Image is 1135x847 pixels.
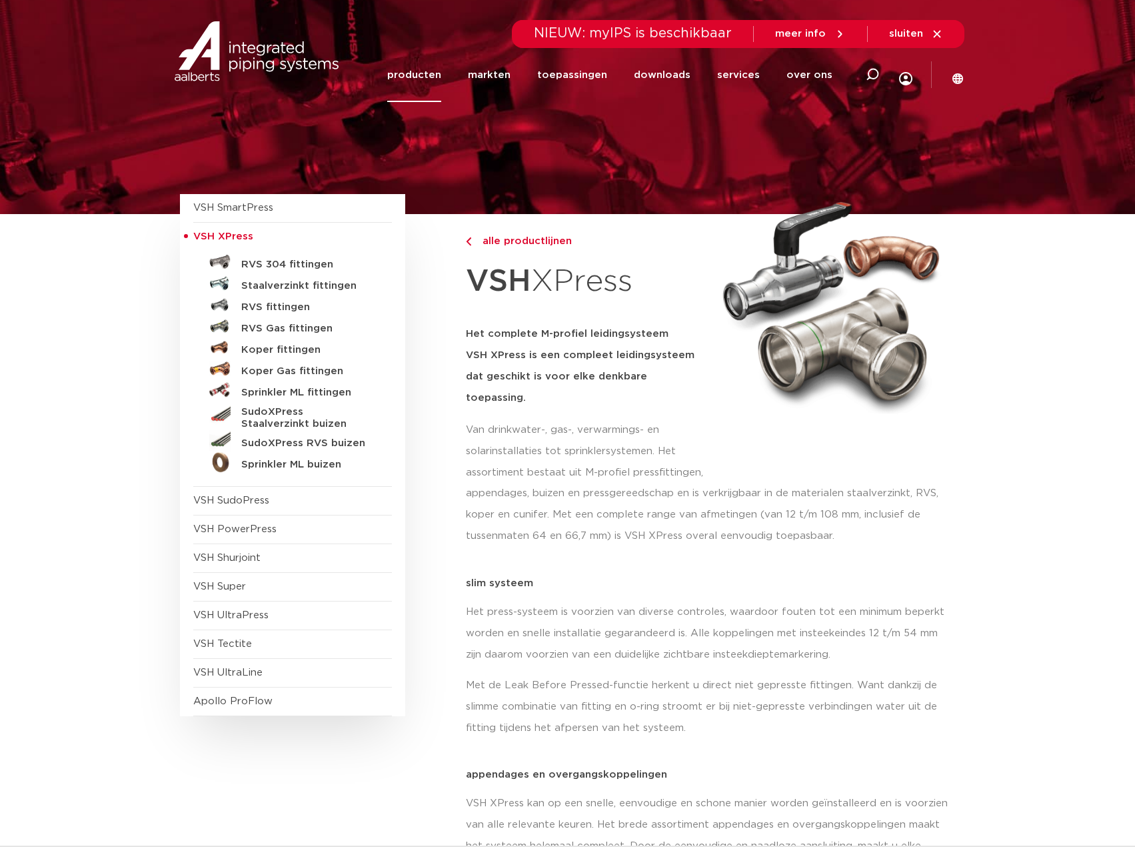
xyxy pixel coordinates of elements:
[193,696,273,706] a: Apollo ProFlow
[193,358,392,379] a: Koper Gas fittingen
[775,29,826,39] span: meer info
[241,280,373,292] h5: Staalverzinkt fittingen
[899,44,912,106] div: my IPS
[466,323,707,409] h5: Het complete M-profiel leidingsysteem VSH XPress is een compleet leidingsysteem dat geschikt is v...
[193,452,392,473] a: Sprinkler ML buizen
[193,430,392,452] a: SudoXPress RVS buizen
[387,48,441,102] a: producten
[786,48,832,102] a: over ons
[775,28,846,40] a: meer info
[466,578,956,588] p: slim systeem
[889,29,923,39] span: sluiten
[466,237,471,246] img: chevron-right.svg
[537,48,607,102] a: toepassingen
[241,459,373,471] h5: Sprinkler ML buizen
[475,236,572,246] span: alle productlijnen
[193,273,392,294] a: Staalverzinkt fittingen
[466,419,707,484] p: Van drinkwater-, gas-, verwarmings- en solarinstallaties tot sprinklersystemen. Het assortiment b...
[241,438,373,450] h5: SudoXPress RVS buizen
[241,301,373,313] h5: RVS fittingen
[193,524,277,534] a: VSH PowerPress
[387,48,832,102] nav: Menu
[193,639,252,649] a: VSH Tectite
[466,233,707,249] a: alle productlijnen
[534,27,732,40] span: NIEUW: myIPS is beschikbaar
[241,387,373,399] h5: Sprinkler ML fittingen
[241,344,373,356] h5: Koper fittingen
[193,553,261,563] a: VSH Shurjoint
[193,315,392,337] a: RVS Gas fittingen
[466,602,956,666] p: Het press-systeem is voorzien van diverse controles, waardoor fouten tot een minimum beperkt word...
[241,406,373,430] h5: SudoXPress Staalverzinkt buizen
[193,496,269,506] a: VSH SudoPress
[193,401,392,430] a: SudoXPress Staalverzinkt buizen
[466,675,956,739] p: Met de Leak Before Pressed-functie herkent u direct niet gepresste fittingen. Want dankzij de sli...
[466,266,531,297] strong: VSH
[241,259,373,271] h5: RVS 304 fittingen
[634,48,690,102] a: downloads
[193,668,263,678] a: VSH UltraLine
[241,365,373,377] h5: Koper Gas fittingen
[466,770,956,780] p: appendages en overgangskoppelingen
[193,231,253,241] span: VSH XPress
[193,251,392,273] a: RVS 304 fittingen
[241,323,373,335] h5: RVS Gas fittingen
[193,294,392,315] a: RVS fittingen
[466,256,707,307] h1: XPress
[193,582,246,592] a: VSH Super
[717,48,760,102] a: services
[466,483,956,547] p: appendages, buizen en pressgereedschap en is verkrijgbaar in de materialen staalverzinkt, RVS, ko...
[193,203,273,213] a: VSH SmartPress
[193,379,392,401] a: Sprinkler ML fittingen
[193,337,392,358] a: Koper fittingen
[193,610,269,620] a: VSH UltraPress
[468,48,511,102] a: markten
[889,28,943,40] a: sluiten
